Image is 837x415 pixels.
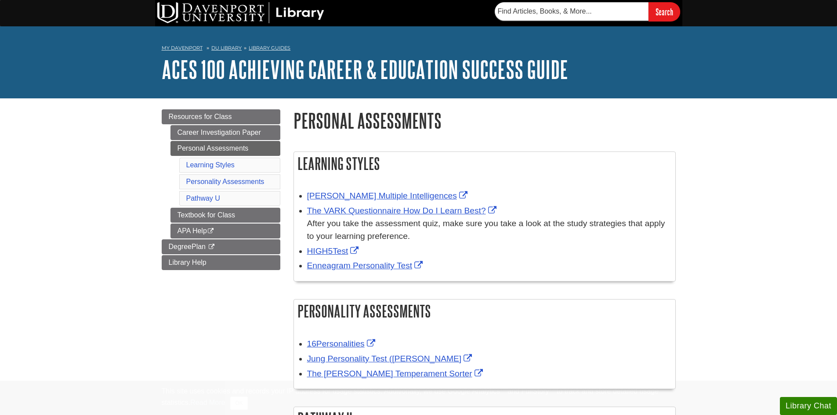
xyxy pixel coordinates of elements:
button: Library Chat [780,397,837,415]
a: Library Guides [249,45,290,51]
i: This link opens in a new window [207,244,215,250]
nav: breadcrumb [162,42,676,56]
a: Link opens in new window [307,354,475,363]
span: Resources for Class [169,113,232,120]
a: DegreePlan [162,239,280,254]
a: Link opens in new window [307,369,485,378]
a: APA Help [170,224,280,238]
input: Find Articles, Books, & More... [495,2,649,21]
a: Learning Styles [186,161,235,169]
h1: Personal Assessments [293,109,676,132]
a: Personality Assessments [186,178,265,185]
a: Pathway U [186,195,220,202]
div: After you take the assessment quiz, make sure you take a look at the study strategies that apply ... [307,217,671,243]
a: DU Library [211,45,242,51]
a: Resources for Class [162,109,280,124]
a: Link opens in new window [307,261,425,270]
div: This site uses cookies and records your IP address for usage statistics. Additionally, we use Goo... [162,386,676,410]
a: Link opens in new window [307,206,499,215]
a: ACES 100 Achieving Career & Education Success Guide [162,56,568,83]
h2: Personality Assessments [294,300,675,323]
form: Searches DU Library's articles, books, and more [495,2,680,21]
a: Textbook for Class [170,208,280,223]
button: Close [230,397,247,410]
a: My Davenport [162,44,203,52]
img: DU Library [157,2,324,23]
span: DegreePlan [169,243,206,250]
a: Link opens in new window [307,339,377,348]
a: Link opens in new window [307,191,470,200]
a: Link opens in new window [307,246,361,256]
a: Career Investigation Paper [170,125,280,140]
input: Search [649,2,680,21]
a: Library Help [162,255,280,270]
a: Read More [190,399,225,406]
a: Personal Assessments [170,141,280,156]
h2: Learning Styles [294,152,675,175]
i: This link opens in a new window [207,228,214,234]
div: Guide Page Menu [162,109,280,270]
span: Library Help [169,259,207,266]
